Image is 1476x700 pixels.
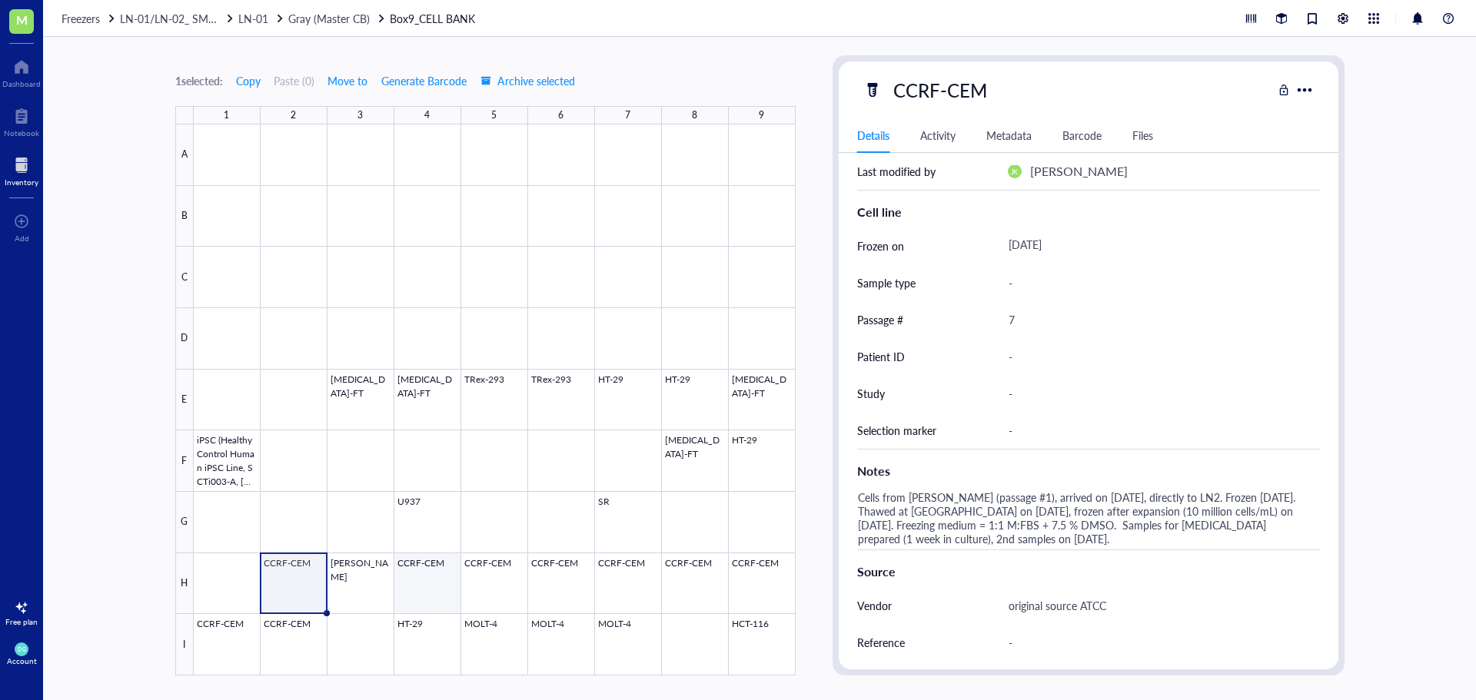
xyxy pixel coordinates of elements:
[1002,414,1314,446] div: -
[327,68,368,93] button: Move to
[1062,127,1102,144] div: Barcode
[381,68,467,93] button: Generate Barcode
[381,75,467,87] span: Generate Barcode
[175,614,194,675] div: I
[175,247,194,308] div: C
[5,617,38,626] div: Free plan
[857,163,936,180] div: Last modified by
[1002,304,1314,336] div: 7
[175,72,223,89] div: 1 selected:
[175,308,194,370] div: D
[692,105,697,125] div: 8
[61,10,117,27] a: Freezers
[175,553,194,615] div: H
[424,105,430,125] div: 4
[2,55,41,88] a: Dashboard
[851,486,1314,549] div: Cells from [PERSON_NAME] (passage #1), arrived on [DATE], directly to LN2. Frozen [DATE]. Thawed ...
[886,74,994,106] div: CCRF-CEM
[2,79,41,88] div: Dashboard
[558,105,563,125] div: 6
[857,311,903,328] div: Passage #
[857,462,1320,480] div: Notes
[986,127,1032,144] div: Metadata
[4,128,39,138] div: Notebook
[857,385,885,402] div: Study
[1002,232,1314,260] div: [DATE]
[120,11,337,26] span: LN-01/LN-02_ SMALL/BIG STORAGE ROOM
[235,68,261,93] button: Copy
[357,105,363,125] div: 3
[175,430,194,492] div: F
[491,105,497,125] div: 5
[175,370,194,431] div: E
[1132,127,1153,144] div: Files
[274,68,314,93] button: Paste (0)
[7,656,37,665] div: Account
[120,10,235,27] a: LN-01/LN-02_ SMALL/BIG STORAGE ROOM
[1030,161,1128,181] div: [PERSON_NAME]
[238,11,268,26] span: LN-01
[175,124,194,186] div: A
[175,186,194,247] div: B
[1002,267,1314,299] div: -
[15,234,29,243] div: Add
[224,105,229,125] div: 1
[5,153,38,187] a: Inventory
[857,562,1320,581] div: Source
[857,203,1320,221] div: Cell line
[1002,626,1314,659] div: -
[5,177,38,187] div: Inventory
[390,10,478,27] a: Box9_CELL BANK
[1002,589,1314,622] div: original source ATCC
[857,422,936,439] div: Selection marker
[857,348,905,365] div: Patient ID
[480,75,575,87] span: Archive selected
[625,105,630,125] div: 7
[327,75,367,87] span: Move to
[61,11,100,26] span: Freezers
[18,646,25,652] span: DG
[288,11,370,26] span: Gray (Master CB)
[857,127,889,144] div: Details
[236,75,261,87] span: Copy
[857,237,904,254] div: Frozen on
[857,274,916,291] div: Sample type
[291,105,296,125] div: 2
[4,104,39,138] a: Notebook
[1002,340,1314,373] div: -
[857,597,892,614] div: Vendor
[1010,168,1018,176] span: JK
[759,105,764,125] div: 9
[175,492,194,553] div: G
[16,10,28,29] span: M
[480,68,576,93] button: Archive selected
[238,10,387,27] a: LN-01Gray (Master CB)
[857,634,905,651] div: Reference
[920,127,956,144] div: Activity
[1002,377,1314,410] div: -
